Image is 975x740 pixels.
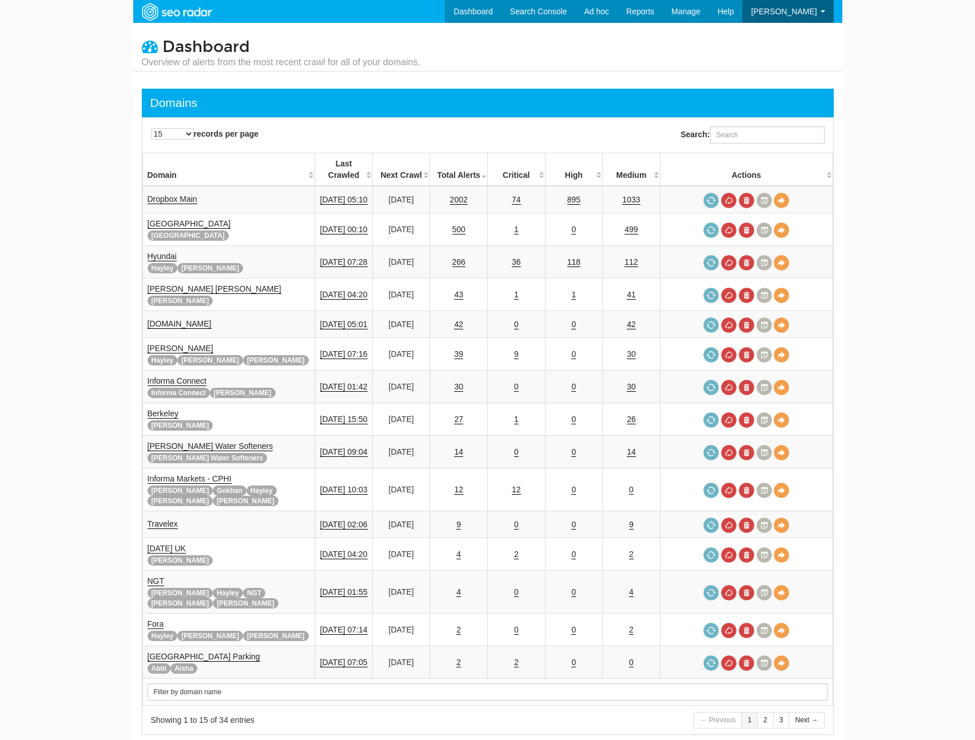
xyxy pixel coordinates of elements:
[142,56,420,69] small: Overview of alerts from the most recent crawl for all of your domains.
[148,219,231,229] a: [GEOGRAPHIC_DATA]
[757,193,772,208] a: Crawl History
[774,483,789,498] a: View Domain Overview
[372,538,430,571] td: [DATE]
[703,483,719,498] a: Request a crawl
[721,585,737,600] a: Cancel in-progress audit
[721,288,737,303] a: Cancel in-progress audit
[703,585,719,600] a: Request a crawl
[372,646,430,679] td: [DATE]
[739,288,754,303] a: Delete most recent audit
[148,519,178,529] a: Travelex
[703,288,719,303] a: Request a crawl
[148,486,213,496] span: [PERSON_NAME]
[148,441,273,451] a: [PERSON_NAME] Water Softeners
[246,486,277,496] span: Hayley
[571,550,576,559] a: 0
[571,658,576,667] a: 0
[142,153,315,186] th: Domain: activate to sort column ascending
[721,255,737,270] a: Cancel in-progress audit
[452,257,465,267] a: 266
[320,225,368,234] a: [DATE] 00:10
[774,412,789,428] a: View Domain Overview
[372,571,430,614] td: [DATE]
[456,520,461,530] a: 9
[148,496,213,506] span: [PERSON_NAME]
[571,349,576,359] a: 0
[571,485,576,495] a: 0
[741,712,758,729] a: 1
[372,311,430,338] td: [DATE]
[703,255,719,270] a: Request a crawl
[703,193,719,208] a: Request a crawl
[456,658,461,667] a: 2
[372,371,430,403] td: [DATE]
[372,468,430,511] td: [DATE]
[757,655,772,671] a: Crawl History
[151,714,473,726] div: Showing 1 to 15 of 34 entries
[739,623,754,638] a: Delete most recent audit
[243,355,309,365] span: [PERSON_NAME]
[703,518,719,533] a: Request a crawl
[142,38,158,54] i: 
[774,288,789,303] a: View Domain Overview
[487,153,545,186] th: Critical: activate to sort column descending
[571,447,576,457] a: 0
[320,625,368,635] a: [DATE] 07:14
[148,388,210,398] span: Informa Connect
[372,213,430,246] td: [DATE]
[739,585,754,600] a: Delete most recent audit
[148,598,213,608] span: [PERSON_NAME]
[213,496,278,506] span: [PERSON_NAME]
[567,257,580,267] a: 118
[320,290,368,300] a: [DATE] 04:20
[514,520,519,530] a: 0
[774,380,789,395] a: View Domain Overview
[703,623,719,638] a: Request a crawl
[774,445,789,460] a: View Domain Overview
[243,631,309,641] span: [PERSON_NAME]
[151,128,194,140] select: records per page
[721,445,737,460] a: Cancel in-progress audit
[774,623,789,638] a: View Domain Overview
[757,412,772,428] a: Crawl History
[514,550,519,559] a: 2
[151,128,259,140] label: records per page
[751,7,817,16] span: [PERSON_NAME]
[512,257,521,267] a: 36
[757,445,772,460] a: Crawl History
[213,588,243,598] span: Hayley
[372,614,430,646] td: [DATE]
[454,382,463,392] a: 30
[757,347,772,363] a: Crawl History
[571,587,576,597] a: 0
[757,483,772,498] a: Crawl History
[571,625,576,635] a: 0
[774,518,789,533] a: View Domain Overview
[739,445,754,460] a: Delete most recent audit
[454,415,463,424] a: 27
[320,587,368,597] a: [DATE] 01:55
[571,520,576,530] a: 0
[739,412,754,428] a: Delete most recent audit
[320,658,368,667] a: [DATE] 07:05
[150,94,198,112] div: Domains
[148,683,828,701] input: Search
[773,712,790,729] a: 3
[629,520,634,530] a: 9
[320,195,368,205] a: [DATE] 05:10
[680,126,824,144] label: Search:
[718,7,734,16] span: Help
[213,598,278,608] span: [PERSON_NAME]
[757,222,772,238] a: Crawl History
[774,222,789,238] a: View Domain Overview
[721,380,737,395] a: Cancel in-progress audit
[584,7,609,16] span: Ad hoc
[514,349,519,359] a: 9
[721,193,737,208] a: Cancel in-progress audit
[315,153,373,186] th: Last Crawled: activate to sort column descending
[148,555,213,566] span: [PERSON_NAME]
[603,153,660,186] th: Medium: activate to sort column descending
[774,347,789,363] a: View Domain Overview
[629,485,634,495] a: 0
[162,37,250,57] span: Dashboard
